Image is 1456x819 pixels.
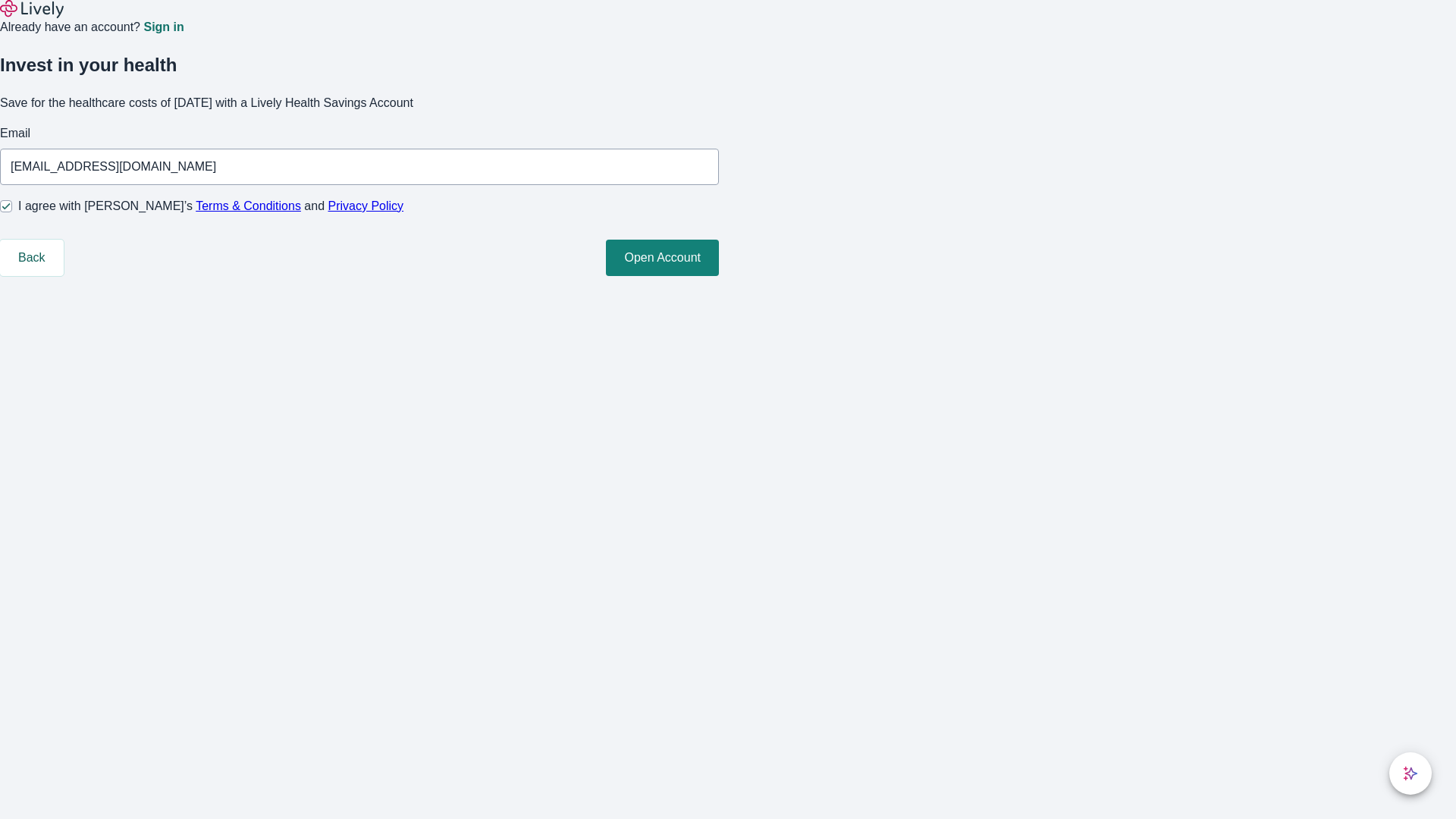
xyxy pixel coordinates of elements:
span: I agree with [PERSON_NAME]’s and [18,197,403,215]
svg: Lively AI Assistant [1403,766,1418,781]
button: chat [1389,752,1432,795]
button: Open Account [606,240,719,276]
a: Privacy Policy [328,199,404,212]
a: Sign in [143,21,184,33]
a: Terms & Conditions [196,199,301,212]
